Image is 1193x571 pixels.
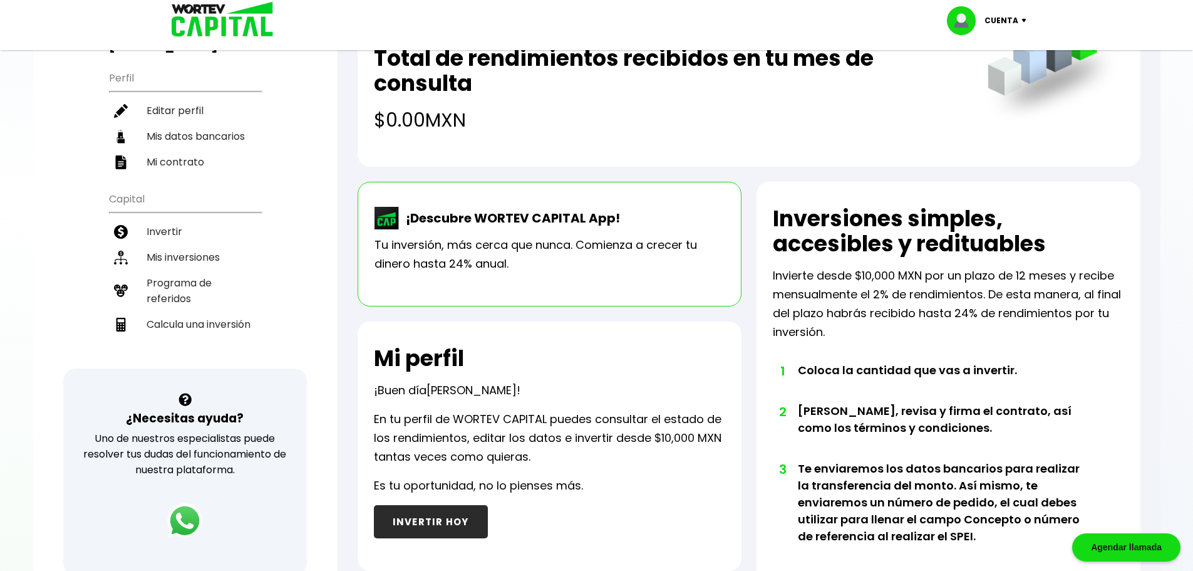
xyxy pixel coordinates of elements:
img: icon-down [1018,19,1035,23]
span: 3 [779,460,785,479]
span: 2 [779,402,785,421]
a: Mis datos bancarios [109,123,261,149]
h2: Mi perfil [374,346,464,371]
p: Uno de nuestros especialistas puede resolver tus dudas del funcionamiento de nuestra plataforma. [80,431,291,478]
div: Agendar llamada [1072,533,1180,562]
a: Programa de referidos [109,270,261,312]
img: logos_whatsapp-icon.242b2217.svg [167,503,202,538]
li: Te enviaremos los datos bancarios para realizar la transferencia del monto. Así mismo, te enviare... [798,460,1089,568]
h2: Inversiones simples, accesibles y redituables [773,206,1124,256]
span: 1 [779,362,785,380]
li: Coloca la cantidad que vas a invertir. [798,362,1089,402]
img: recomiendanos-icon.9b8e9327.svg [114,284,128,298]
span: [PERSON_NAME] [426,382,517,398]
p: Cuenta [984,11,1018,30]
h3: Buen día, [109,23,261,54]
img: invertir-icon.b3b967d7.svg [114,225,128,239]
p: En tu perfil de WORTEV CAPITAL puedes consultar el estado de los rendimientos, editar los datos e... [374,410,725,466]
a: Invertir [109,219,261,244]
img: profile-image [947,6,984,35]
p: Invierte desde $10,000 MXN por un plazo de 12 meses y recibe mensualmente el 2% de rendimientos. ... [773,266,1124,342]
ul: Capital [109,185,261,369]
h3: ¿Necesitas ayuda? [126,409,244,427]
img: wortev-capital-app-icon [374,207,400,229]
p: Es tu oportunidad, no lo pienses más. [374,476,583,495]
a: Mi contrato [109,149,261,175]
li: [PERSON_NAME], revisa y firma el contrato, así como los términos y condiciones. [798,402,1089,460]
img: calculadora-icon.17d418c4.svg [114,318,128,332]
p: ¡Buen día ! [374,381,520,400]
h2: Total de rendimientos recibidos en tu mes de consulta [374,46,962,96]
h4: $0.00 MXN [374,106,962,134]
img: editar-icon.952d3147.svg [114,104,128,118]
a: Editar perfil [109,98,261,123]
a: Calcula una inversión [109,312,261,337]
img: datos-icon.10cf9172.svg [114,130,128,144]
a: Mis inversiones [109,244,261,270]
p: ¡Descubre WORTEV CAPITAL App! [400,209,620,228]
img: contrato-icon.f2db500c.svg [114,155,128,169]
p: Tu inversión, más cerca que nunca. Comienza a crecer tu dinero hasta 24% anual. [374,236,725,273]
img: inversiones-icon.6695dc30.svg [114,251,128,265]
button: INVERTIR HOY [374,505,488,538]
ul: Perfil [109,64,261,175]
